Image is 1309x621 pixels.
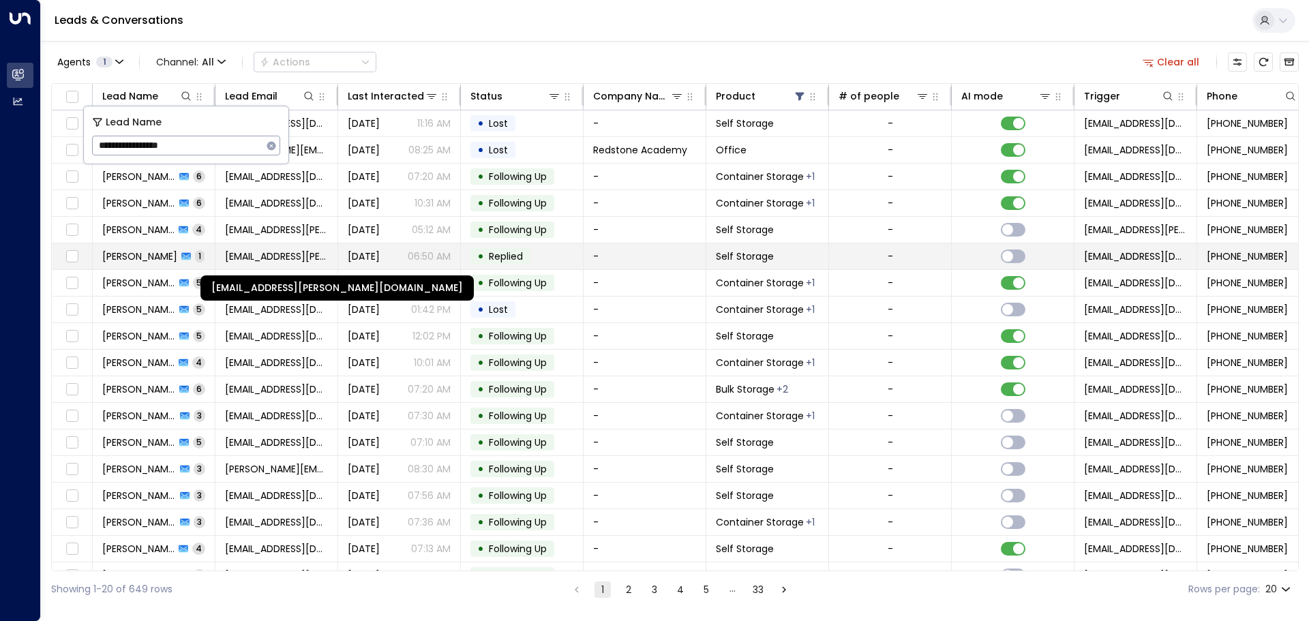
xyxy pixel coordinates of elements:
[348,436,380,449] span: Jun 11, 2025
[415,196,451,210] p: 10:31 AM
[477,431,484,454] div: •
[417,117,451,130] p: 11:16 AM
[716,143,747,157] span: Office
[63,168,80,185] span: Toggle select row
[888,542,893,556] div: -
[102,88,158,104] div: Lead Name
[1084,249,1187,263] span: leads@space-station.co.uk
[584,164,706,190] td: -
[888,223,893,237] div: -
[200,275,474,301] div: [EMAIL_ADDRESS][PERSON_NAME][DOMAIN_NAME]
[225,303,328,316] span: andykitchen789@gmail.com
[1207,276,1288,290] span: +447958585553
[888,489,893,502] div: -
[1084,382,1187,396] span: leads@space-station.co.uk
[489,303,508,316] span: Lost
[63,354,80,372] span: Toggle select row
[698,581,714,598] button: Go to page 5
[1228,52,1247,72] button: Customize
[63,301,80,318] span: Toggle select row
[477,165,484,188] div: •
[63,434,80,451] span: Toggle select row
[489,382,547,396] span: Following Up
[1207,356,1288,369] span: +447446531425
[584,323,706,349] td: -
[192,224,205,235] span: 4
[63,381,80,398] span: Toggle select row
[1207,143,1288,157] span: +447456509209
[194,516,205,528] span: 3
[716,382,774,396] span: Bulk Storage
[806,170,815,183] div: Self Storage
[225,196,328,210] span: luke611@gmail.com
[489,515,547,529] span: Following Up
[595,581,611,598] button: page 1
[477,271,484,294] div: •
[348,223,380,237] span: Jun 18, 2025
[414,356,451,369] p: 10:01 AM
[102,196,175,210] span: Luke Palmer
[1207,196,1288,210] span: +447903750076
[716,489,774,502] span: Self Storage
[1207,329,1288,343] span: +447825537988
[1084,117,1187,130] span: leads@space-station.co.uk
[348,409,380,423] span: Jun 11, 2025
[489,196,547,210] span: Following Up
[1084,356,1187,369] span: leads@space-station.co.uk
[102,223,175,237] span: Romana Reeve
[716,303,804,316] span: Container Storage
[716,436,774,449] span: Self Storage
[1084,303,1187,316] span: leads@space-station.co.uk
[584,297,706,322] td: -
[225,489,328,502] span: tracey170479@gmail.com
[888,196,893,210] div: -
[584,403,706,429] td: -
[776,581,792,598] button: Go to next page
[408,249,451,263] p: 06:50 AM
[348,382,380,396] span: Jun 12, 2025
[225,249,328,263] span: romana.reeve@gmail.com
[489,117,508,130] span: Lost
[193,303,205,315] span: 5
[777,382,788,396] div: Container Storage,Self Storage
[63,89,80,106] span: Toggle select all
[584,456,706,482] td: -
[1188,582,1260,596] label: Rows per page:
[477,457,484,481] div: •
[151,52,231,72] span: Channel:
[961,88,1052,104] div: AI mode
[489,329,547,343] span: Following Up
[584,536,706,562] td: -
[225,542,328,556] span: k.g@gmx.com
[225,223,328,237] span: romana.reeve@gmail.com
[489,542,547,556] span: Following Up
[716,196,804,210] span: Container Storage
[1084,489,1187,502] span: leads@space-station.co.uk
[192,357,205,368] span: 4
[888,382,893,396] div: -
[716,276,804,290] span: Container Storage
[51,52,128,72] button: Agents1
[961,88,1003,104] div: AI mode
[1207,170,1288,183] span: +447989041833
[489,569,547,582] span: Following Up
[489,143,508,157] span: Lost
[1084,515,1187,529] span: leads@space-station.co.uk
[477,324,484,348] div: •
[348,196,380,210] span: Jun 22, 2025
[806,196,815,210] div: Self Storage
[102,489,176,502] span: Tracey Charles
[96,57,112,67] span: 1
[408,515,451,529] p: 07:36 AM
[489,276,547,290] span: Following Up
[888,356,893,369] div: -
[193,436,205,448] span: 5
[408,462,451,476] p: 08:30 AM
[1084,88,1175,104] div: Trigger
[225,409,328,423] span: phuonganh050605@gmail.com
[1084,196,1187,210] span: leads@space-station.co.uk
[584,429,706,455] td: -
[716,249,774,263] span: Self Storage
[194,569,205,581] span: 2
[806,303,815,316] div: Self Storage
